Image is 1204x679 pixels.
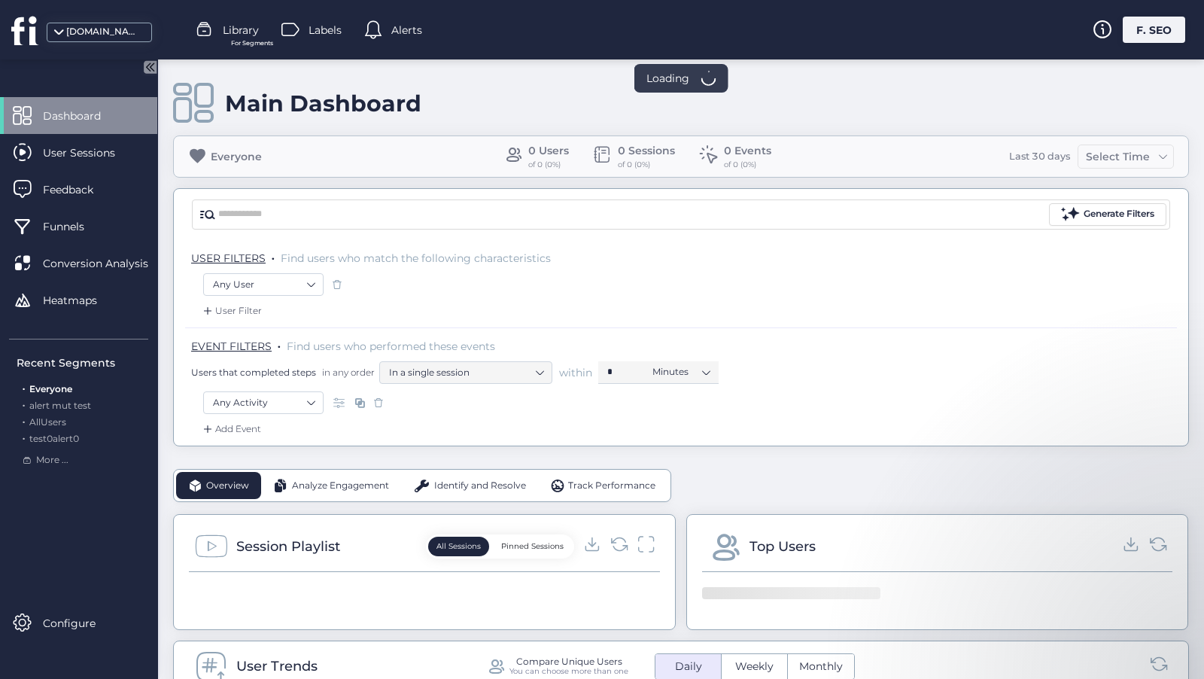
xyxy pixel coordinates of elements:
[200,303,262,318] div: User Filter
[646,70,689,87] span: Loading
[278,336,281,352] span: .
[493,537,572,556] button: Pinned Sessions
[23,413,25,428] span: .
[191,339,272,353] span: EVENT FILTERS
[66,25,141,39] div: [DOMAIN_NAME]
[17,355,148,371] div: Recent Segments
[225,90,421,117] div: Main Dashboard
[726,659,783,674] span: Weekly
[43,615,118,632] span: Configure
[790,659,852,674] span: Monthly
[749,536,816,557] div: Top Users
[23,397,25,411] span: .
[213,391,314,414] nz-select-item: Any Activity
[213,273,314,296] nz-select-item: Any User
[29,433,79,444] span: test0alert0
[319,366,375,379] span: in any order
[509,666,628,676] div: You can choose more than one
[428,537,489,556] button: All Sessions
[29,383,72,394] span: Everyone
[292,479,389,493] span: Analyze Engagement
[43,108,123,124] span: Dashboard
[309,22,342,38] span: Labels
[43,181,116,198] span: Feedback
[391,22,422,38] span: Alerts
[23,380,25,394] span: .
[516,656,622,666] div: Compare Unique Users
[559,365,592,380] span: within
[1084,207,1154,221] div: Generate Filters
[206,479,249,493] span: Overview
[281,251,551,265] span: Find users who match the following characteristics
[223,22,259,38] span: Library
[655,654,721,679] button: Daily
[1049,203,1166,226] button: Generate Filters
[722,654,787,679] button: Weekly
[29,416,66,428] span: AllUsers
[652,361,710,383] nz-select-item: Minutes
[788,654,854,679] button: Monthly
[43,218,107,235] span: Funnels
[43,145,138,161] span: User Sessions
[36,453,68,467] span: More ...
[287,339,495,353] span: Find users who performed these events
[29,400,91,411] span: alert mut test
[43,255,171,272] span: Conversion Analysis
[200,422,261,437] div: Add Event
[1123,17,1185,43] div: F. SEO
[43,292,120,309] span: Heatmaps
[666,659,711,674] span: Daily
[568,479,655,493] span: Track Performance
[191,251,266,265] span: USER FILTERS
[23,430,25,444] span: .
[434,479,526,493] span: Identify and Resolve
[191,366,316,379] span: Users that completed steps
[236,536,340,557] div: Session Playlist
[231,38,273,48] span: For Segments
[236,656,318,677] div: User Trends
[389,361,543,384] nz-select-item: In a single session
[272,248,275,263] span: .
